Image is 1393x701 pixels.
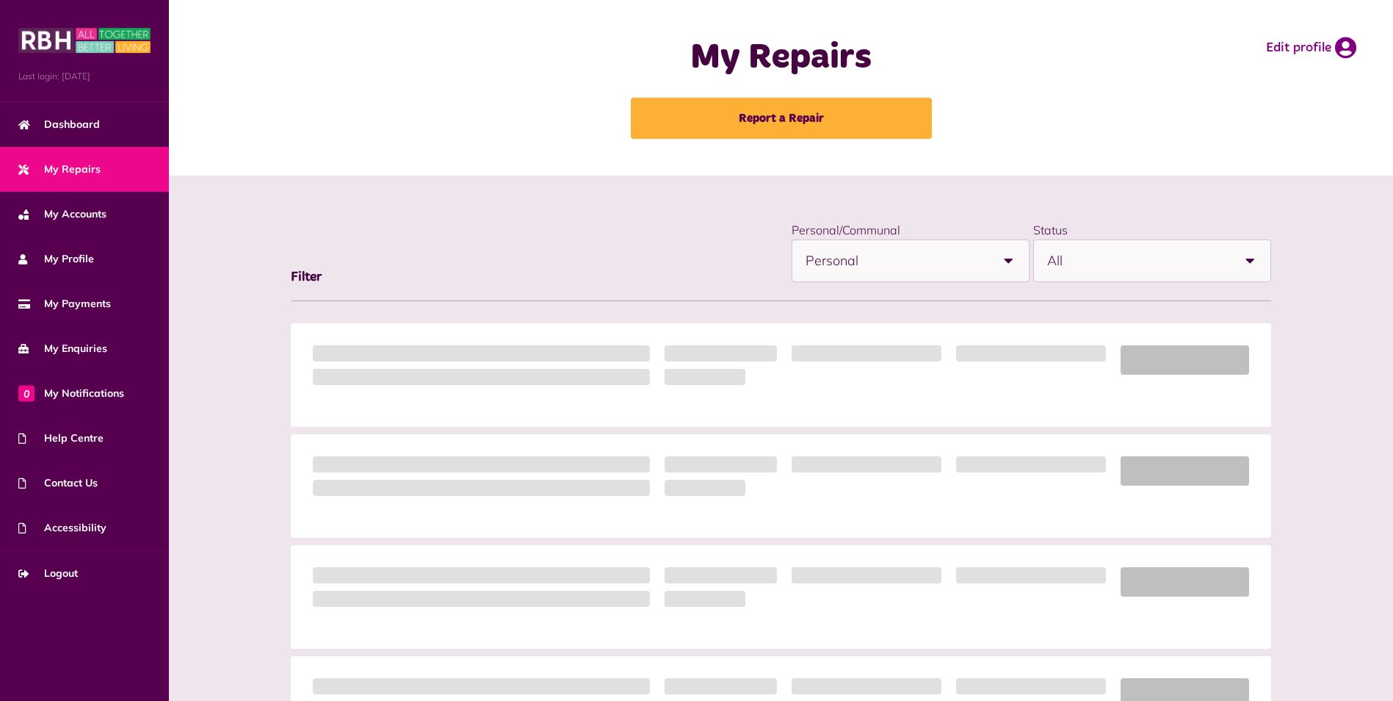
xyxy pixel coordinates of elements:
img: MyRBH [18,26,151,55]
span: My Notifications [18,386,124,401]
span: My Enquiries [18,341,107,356]
span: My Repairs [18,162,101,177]
span: Last login: [DATE] [18,70,151,83]
span: Contact Us [18,475,98,491]
a: Report a Repair [631,98,932,139]
span: 0 [18,385,35,401]
a: Edit profile [1266,37,1356,59]
h1: My Repairs [490,37,1073,79]
span: Dashboard [18,117,100,132]
span: My Payments [18,296,111,312]
span: My Accounts [18,206,106,222]
span: Help Centre [18,431,104,446]
span: Accessibility [18,520,106,536]
span: My Profile [18,251,94,267]
span: Logout [18,566,78,581]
